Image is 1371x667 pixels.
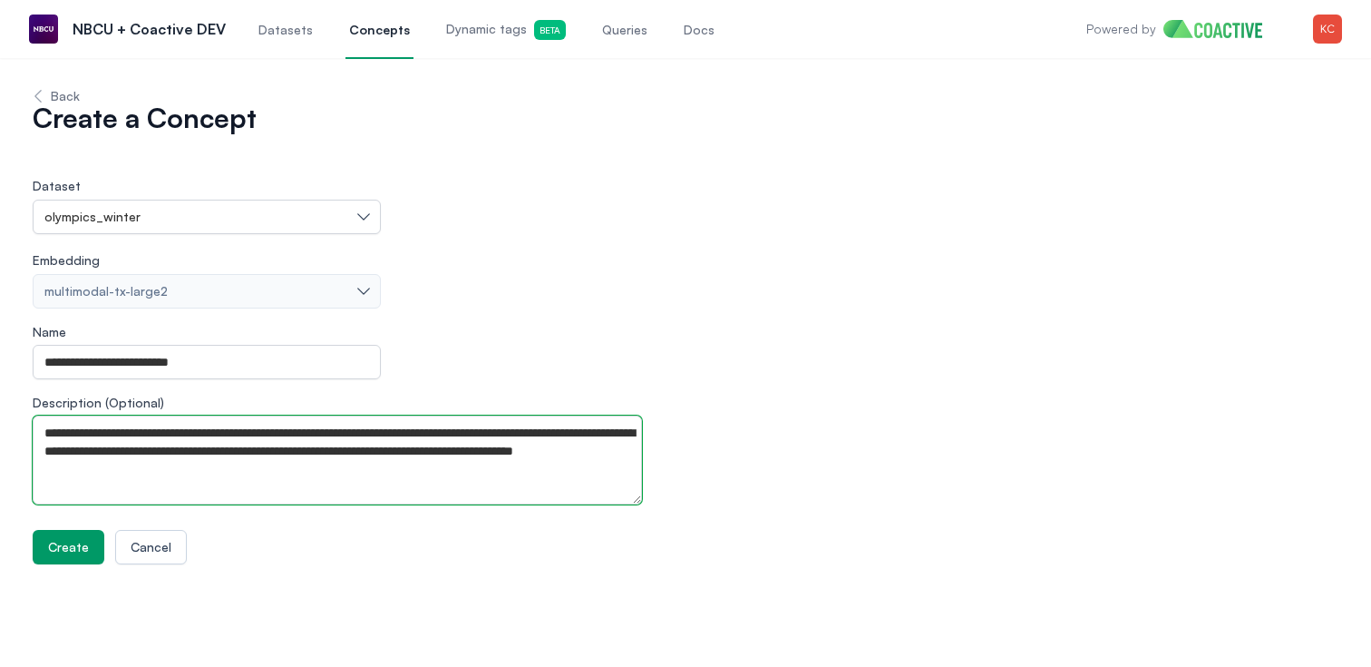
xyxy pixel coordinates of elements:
label: Embedding [33,252,100,268]
button: olympics_winter [33,200,381,234]
img: NBCU + Coactive DEV [29,15,58,44]
button: Cancel [115,530,187,564]
div: Cancel [131,538,171,556]
span: Queries [602,21,647,39]
p: Powered by [1086,20,1156,38]
span: Concepts [349,21,410,39]
span: Beta [534,20,566,40]
img: Home [1163,20,1277,38]
label: Name [33,323,381,341]
span: Dynamic tags [446,20,566,40]
a: Back [33,73,1338,105]
span: olympics_winter [44,208,141,226]
h1: Create a Concept [33,105,1338,131]
button: Create [33,530,104,564]
p: NBCU + Coactive DEV [73,18,226,40]
button: multimodal-tx-large2 [33,274,381,309]
label: Dataset [33,178,81,193]
img: Menu for the logged in user [1313,15,1342,44]
label: Description (Optional) [33,394,642,412]
span: Datasets [258,21,313,39]
span: multimodal-tx-large2 [44,282,168,300]
span: Create [48,538,89,556]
